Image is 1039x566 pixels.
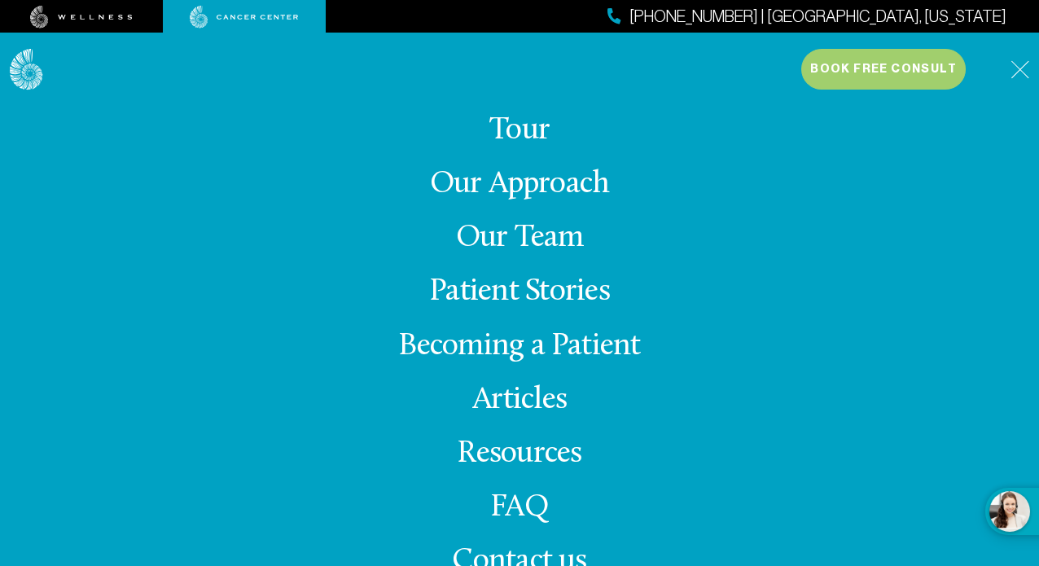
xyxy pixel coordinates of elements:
[801,49,966,90] button: Book Free Consult
[457,438,581,470] a: Resources
[629,5,1006,29] span: [PHONE_NUMBER] | [GEOGRAPHIC_DATA], [US_STATE]
[10,49,43,90] img: logo
[30,6,133,29] img: wellness
[456,222,584,254] a: Our Team
[430,169,610,200] a: Our Approach
[607,5,1006,29] a: [PHONE_NUMBER] | [GEOGRAPHIC_DATA], [US_STATE]
[472,384,567,416] a: Articles
[490,492,549,524] a: FAQ
[190,6,299,29] img: cancer center
[489,115,550,147] a: Tour
[398,331,640,362] a: Becoming a Patient
[1011,60,1029,79] img: icon-hamburger
[429,276,610,308] a: Patient Stories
